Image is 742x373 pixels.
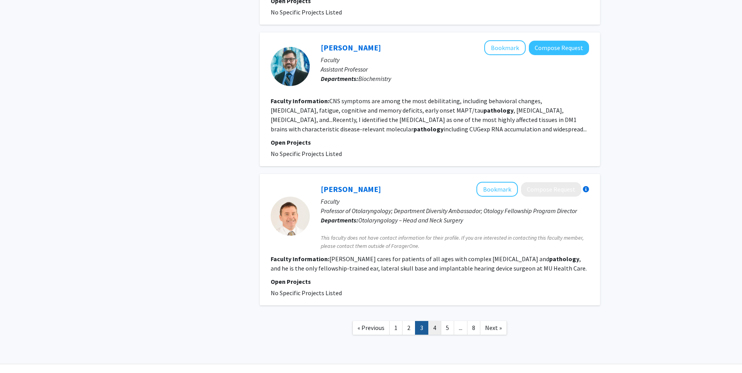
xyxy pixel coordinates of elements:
span: No Specific Projects Listed [271,289,342,297]
a: 3 [415,321,428,335]
b: Faculty Information: [271,255,329,263]
span: Otolaryngology – Head and Neck Surgery [358,216,463,224]
p: Professor of Otolaryngology; Department Diversity Ambassador; Otology Fellowship Program Director [321,206,589,215]
a: [PERSON_NAME] [321,43,381,52]
a: 8 [467,321,480,335]
fg-read-more: CNS symptoms are among the most debilitating, including behavioral changes, [MEDICAL_DATA], fatig... [271,97,587,133]
div: More information [583,186,589,192]
p: Faculty [321,197,589,206]
p: Open Projects [271,277,589,286]
a: 2 [402,321,415,335]
p: Assistant Professor [321,65,589,74]
b: Faculty Information: [271,97,329,105]
a: [PERSON_NAME] [321,184,381,194]
a: 5 [441,321,454,335]
a: Next [480,321,507,335]
span: ... [459,324,462,332]
nav: Page navigation [260,313,600,345]
b: Departments: [321,75,358,82]
button: Add Curtis Nutter to Bookmarks [484,40,526,55]
b: Departments: [321,216,358,224]
p: Open Projects [271,138,589,147]
iframe: Chat [6,338,33,367]
a: 4 [428,321,441,335]
span: No Specific Projects Listed [271,150,342,158]
button: Compose Request to Arnaldo Rivera [521,182,581,197]
b: pathology [483,106,514,114]
span: Biochemistry [358,75,391,82]
b: pathology [549,255,579,263]
b: pathology [413,125,444,133]
span: No Specific Projects Listed [271,8,342,16]
span: « Previous [358,324,384,332]
a: 1 [389,321,402,335]
span: Next » [485,324,502,332]
fg-read-more: [PERSON_NAME] cares for patients of all ages with complex [MEDICAL_DATA] and , and he is the only... [271,255,587,272]
button: Compose Request to Curtis Nutter [529,41,589,55]
span: This faculty does not have contact information for their profile. If you are interested in contac... [321,234,589,250]
a: Previous [352,321,390,335]
p: Faculty [321,55,589,65]
button: Add Arnaldo Rivera to Bookmarks [476,182,518,197]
